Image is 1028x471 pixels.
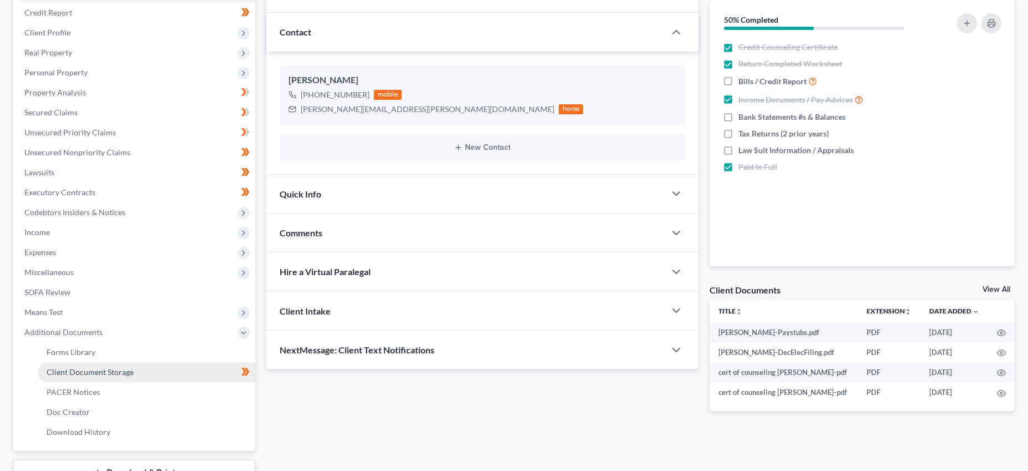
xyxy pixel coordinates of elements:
[280,189,321,199] span: Quick Info
[24,8,72,17] span: Credit Report
[24,247,56,257] span: Expenses
[858,322,920,342] td: PDF
[738,42,838,53] span: Credit Counseling Certificate
[24,148,130,157] span: Unsecured Nonpriority Claims
[738,58,842,69] span: Return Completed Worksheet
[24,108,78,117] span: Secured Claims
[920,362,988,382] td: [DATE]
[16,123,255,143] a: Unsecured Priority Claims
[47,427,110,437] span: Download History
[38,402,255,422] a: Doc Creator
[280,227,322,238] span: Comments
[24,128,116,137] span: Unsecured Priority Claims
[16,183,255,202] a: Executory Contracts
[374,90,402,100] div: mobile
[738,161,777,173] span: Paid In Full
[858,382,920,402] td: PDF
[24,307,63,317] span: Means Test
[738,128,829,139] span: Tax Returns (2 prior years)
[38,362,255,382] a: Client Document Storage
[24,68,88,77] span: Personal Property
[983,286,1010,293] a: View All
[738,112,845,123] span: Bank Statements #s & Balances
[724,15,778,24] strong: 50% Completed
[710,362,858,382] td: cert of counseling [PERSON_NAME]-pdf
[38,342,255,362] a: Forms Library
[858,342,920,362] td: PDF
[736,308,742,315] i: unfold_more
[24,287,70,297] span: SOFA Review
[47,367,134,377] span: Client Document Storage
[920,382,988,402] td: [DATE]
[47,347,95,357] span: Forms Library
[973,308,979,315] i: expand_more
[718,307,742,315] a: Titleunfold_more
[24,88,86,97] span: Property Analysis
[24,168,54,177] span: Lawsuits
[280,266,371,277] span: Hire a Virtual Paralegal
[288,74,676,87] div: [PERSON_NAME]
[288,143,676,152] button: New Contact
[47,387,100,397] span: PACER Notices
[280,345,434,355] span: NextMessage: Client Text Notifications
[920,322,988,342] td: [DATE]
[24,188,95,197] span: Executory Contracts
[24,48,72,57] span: Real Property
[24,267,74,277] span: Miscellaneous
[710,382,858,402] td: cert of counseling [PERSON_NAME]-pdf
[24,227,50,237] span: Income
[24,207,125,217] span: Codebtors Insiders & Notices
[47,407,90,417] span: Doc Creator
[24,327,103,337] span: Additional Documents
[738,94,853,105] span: Income Documents / Pay Advices
[280,306,331,316] span: Client Intake
[710,342,858,362] td: [PERSON_NAME]-DecElecFiling.pdf
[301,104,554,115] div: [PERSON_NAME][EMAIL_ADDRESS][PERSON_NAME][DOMAIN_NAME]
[920,342,988,362] td: [DATE]
[738,76,807,87] span: Bills / Credit Report
[710,284,781,296] div: Client Documents
[867,307,911,315] a: Extensionunfold_more
[929,307,979,315] a: Date Added expand_more
[38,422,255,442] a: Download History
[38,382,255,402] a: PACER Notices
[16,143,255,163] a: Unsecured Nonpriority Claims
[905,308,911,315] i: unfold_more
[16,163,255,183] a: Lawsuits
[280,27,311,37] span: Contact
[301,89,369,100] div: [PHONE_NUMBER]
[738,145,854,156] span: Law Suit Information / Appraisals
[24,28,70,37] span: Client Profile
[559,104,583,114] div: home
[16,103,255,123] a: Secured Claims
[16,83,255,103] a: Property Analysis
[858,362,920,382] td: PDF
[710,322,858,342] td: [PERSON_NAME]-Paystubs.pdf
[16,282,255,302] a: SOFA Review
[16,3,255,23] a: Credit Report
